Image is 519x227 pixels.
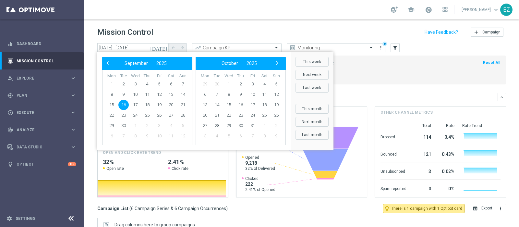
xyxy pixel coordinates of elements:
[172,166,188,171] span: Click rate
[245,155,275,160] span: Opened
[247,73,259,79] th: weekday
[130,131,140,141] span: 8
[471,28,503,37] button: add Campaign
[70,75,76,81] i: keyboard_arrow_right
[106,89,117,100] span: 8
[118,120,129,131] span: 30
[482,59,501,66] button: Reset All
[130,100,140,110] span: 17
[70,127,76,133] i: keyboard_arrow_right
[7,75,13,81] i: person_search
[200,110,210,120] span: 20
[245,160,275,166] span: 9,218
[200,131,210,141] span: 3
[7,127,13,133] i: track_changes
[118,89,129,100] span: 9
[142,79,152,89] span: 4
[259,79,270,89] span: 4
[212,79,222,89] span: 30
[247,120,258,131] span: 31
[500,95,504,99] i: keyboard_arrow_down
[498,206,503,211] i: more_vert
[7,110,70,116] div: Execute
[382,42,387,46] div: There are unsaved changes
[296,83,329,93] button: Last week
[271,131,282,141] span: 9
[178,43,187,52] button: arrow_forward
[195,44,201,51] i: trending_up
[223,79,234,89] span: 1
[259,110,270,120] span: 25
[178,89,188,100] span: 14
[154,100,164,110] span: 19
[166,120,176,131] span: 4
[414,166,431,176] div: 3
[235,131,246,141] span: 6
[245,176,275,181] span: Clicked
[235,120,246,131] span: 30
[197,59,281,68] bs-datepicker-navigation-view: ​ ​ ​
[245,181,275,187] span: 222
[131,206,226,211] span: 6 Campaign Series & 6 Campaign Occurrences
[414,123,431,128] div: Total
[7,110,77,115] button: play_circle_outline Execute keyboard_arrow_right
[247,61,257,66] span: 2025
[7,93,77,98] button: gps_fixed Plan keyboard_arrow_right
[171,45,175,50] i: arrow_back
[495,204,506,213] button: more_vert
[17,94,70,97] span: Plan
[106,110,117,120] span: 22
[461,5,500,15] a: [PERSON_NAME]keyboard_arrow_down
[296,117,329,127] button: Next month
[130,89,140,100] span: 10
[68,162,76,166] div: +10
[247,100,258,110] span: 17
[104,59,187,68] bs-datepicker-navigation-view: ​ ​ ​
[271,89,282,100] span: 12
[414,131,431,142] div: 114
[470,204,495,213] button: open_in_browser Export
[296,130,329,140] button: Last month
[439,166,454,176] div: 0.02%
[391,206,462,211] span: There is 1 campaign with 1 Optibot card
[380,131,406,142] div: Dropped
[120,59,152,68] button: September
[7,41,13,47] i: equalizer
[7,41,77,46] div: equalizer Dashboard
[118,73,130,79] th: weekday
[17,76,70,80] span: Explore
[156,61,167,66] span: 2025
[296,70,329,80] button: Next week
[383,204,465,213] button: lightbulb_outline There is 1 campaign with 1 Optibot card
[380,148,406,159] div: Bounced
[17,156,68,173] a: Optibot
[392,45,398,51] i: filter_alt
[414,148,431,159] div: 121
[125,61,148,66] span: September
[378,44,384,52] button: more_vert
[70,144,76,150] i: keyboard_arrow_right
[259,100,270,110] span: 18
[200,79,210,89] span: 29
[271,110,282,120] span: 26
[7,156,76,173] div: Optibot
[439,183,454,193] div: 0%
[142,110,152,120] span: 25
[16,217,35,221] a: Settings
[296,104,329,114] button: This month
[414,183,431,193] div: 0
[212,110,222,120] span: 21
[118,131,129,141] span: 7
[235,110,246,120] span: 23
[129,73,141,79] th: weekday
[17,52,76,69] a: Mission Control
[259,73,271,79] th: weekday
[7,127,77,132] div: track_changes Analyze keyboard_arrow_right
[271,100,282,110] span: 19
[103,150,161,156] h4: OPEN AND CLICK RATE TREND
[142,100,152,110] span: 18
[7,161,13,167] i: lightbulb
[7,76,77,81] div: person_search Explore keyboard_arrow_right
[97,28,153,37] h1: Mission Control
